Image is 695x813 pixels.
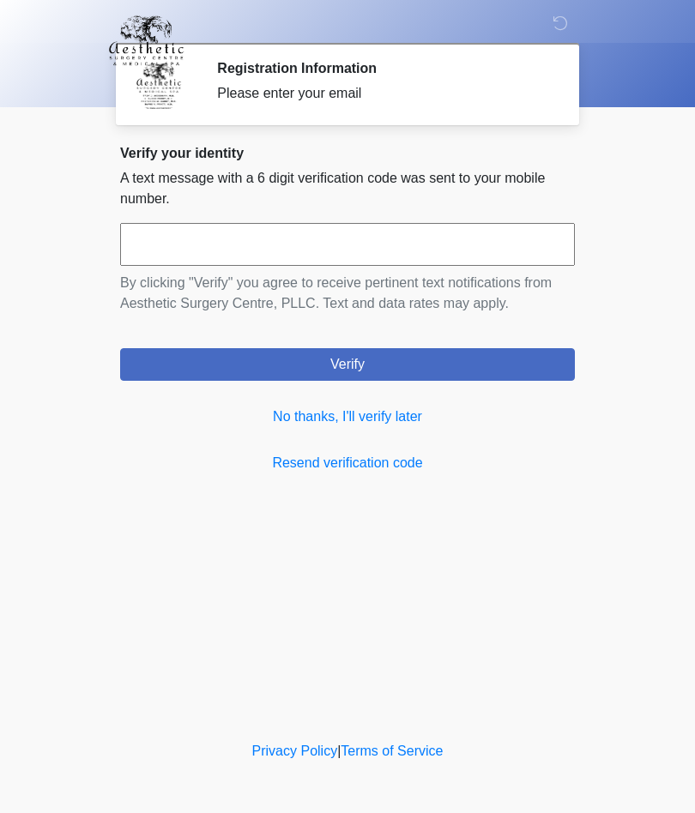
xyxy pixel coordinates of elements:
[120,273,575,314] p: By clicking "Verify" you agree to receive pertinent text notifications from Aesthetic Surgery Cen...
[120,453,575,473] a: Resend verification code
[133,60,184,111] img: Agent Avatar
[337,744,341,758] a: |
[120,168,575,209] p: A text message with a 6 digit verification code was sent to your mobile number.
[103,13,190,68] img: Aesthetic Surgery Centre, PLLC Logo
[120,348,575,381] button: Verify
[252,744,338,758] a: Privacy Policy
[341,744,443,758] a: Terms of Service
[217,83,549,104] div: Please enter your email
[120,406,575,427] a: No thanks, I'll verify later
[120,145,575,161] h2: Verify your identity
